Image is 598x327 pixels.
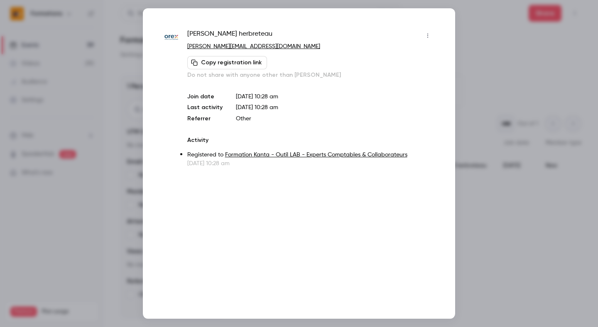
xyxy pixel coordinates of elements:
[236,93,434,101] p: [DATE] 10:28 am
[187,93,223,101] p: Join date
[187,103,223,112] p: Last activity
[187,159,434,168] p: [DATE] 10:28 am
[187,29,272,42] span: [PERSON_NAME] herbreteau
[236,105,278,110] span: [DATE] 10:28 am
[187,44,320,49] a: [PERSON_NAME][EMAIL_ADDRESS][DOMAIN_NAME]
[236,115,434,123] p: Other
[187,56,267,69] button: Copy registration link
[225,152,407,158] a: Formation Kanta - Outil LAB - Experts Comptables & Collaborateurs
[187,136,434,144] p: Activity
[187,71,434,79] p: Do not share with anyone other than [PERSON_NAME]
[187,115,223,123] p: Referrer
[187,151,434,159] p: Registered to
[164,30,179,45] img: orex-france.com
